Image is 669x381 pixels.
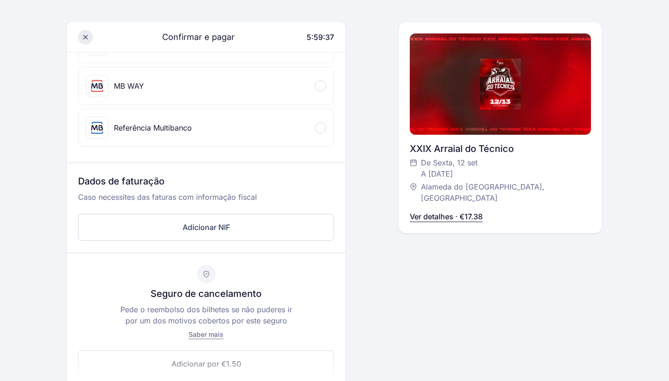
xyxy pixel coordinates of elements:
[307,33,334,42] span: 5:59:37
[151,31,235,44] span: Confirmar e pagar
[410,211,483,222] p: Ver detalhes · €17.38
[421,157,478,179] span: De Sexta, 12 set A [DATE]
[78,350,334,377] button: Adicionar por €1.50
[114,122,192,133] div: Referência Multibanco
[78,175,334,191] h3: Dados de faturação
[171,358,241,369] span: Adicionar por €1.50
[78,214,334,241] button: Adicionar NIF
[410,142,591,155] div: XXIX Arraial do Técnico
[189,330,223,338] span: Saber mais
[421,181,582,204] span: Alameda do [GEOGRAPHIC_DATA], [GEOGRAPHIC_DATA]
[151,287,262,300] p: Seguro de cancelamento
[78,191,334,210] p: Caso necessites das faturas com informação fiscal
[114,80,144,92] div: MB WAY
[117,304,295,326] p: Pede o reembolso dos bilhetes se não puderes ir por um dos motivos cobertos por este seguro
